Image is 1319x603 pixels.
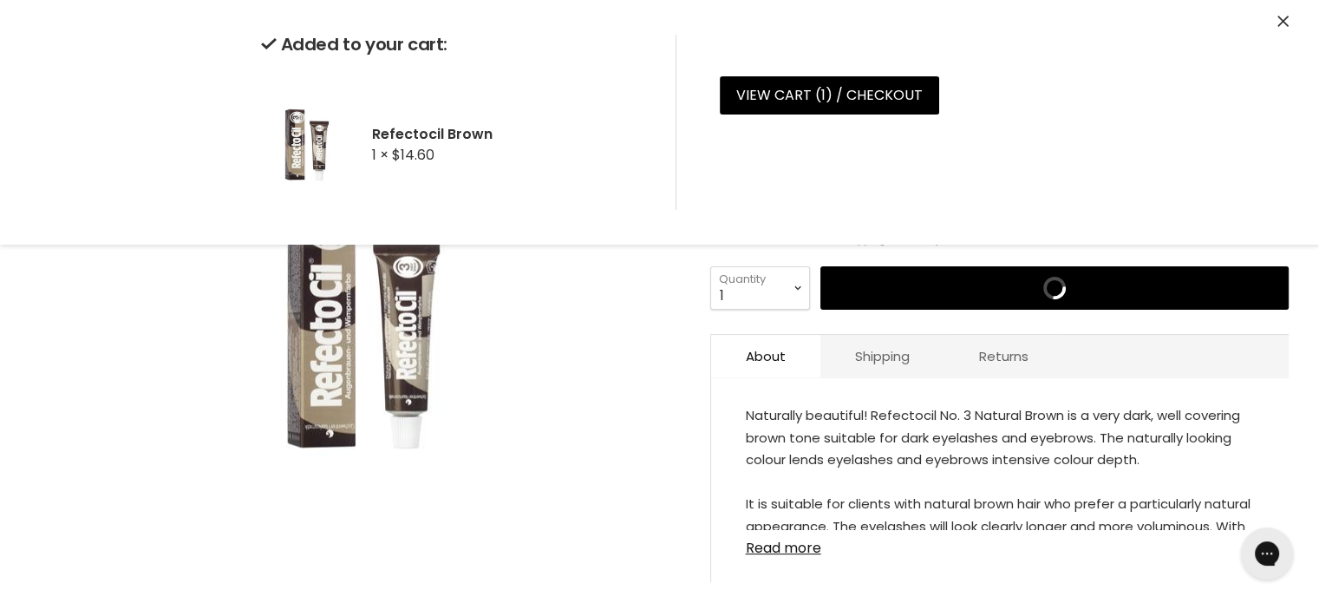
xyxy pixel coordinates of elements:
a: Read more [746,530,1254,556]
h2: Refectocil Brown [372,125,648,143]
a: Returns [944,335,1063,377]
button: Close [1277,13,1289,31]
h2: Added to your cart: [261,35,648,55]
a: View cart (1) / Checkout [720,76,939,115]
span: $14.60 [392,145,434,165]
img: Refectocil Brown [261,79,348,210]
a: About [711,335,820,377]
a: Shipping [820,335,944,377]
div: Naturally beautiful! Refectocil No. 3 Natural Brown is a very dark, well covering brown tone suit... [746,404,1254,530]
iframe: Gorgias live chat messenger [1232,521,1302,586]
img: Refectocil Brown [203,95,506,552]
select: Quantity [710,266,810,310]
span: 1 [821,85,826,105]
span: 1 × [372,145,389,165]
